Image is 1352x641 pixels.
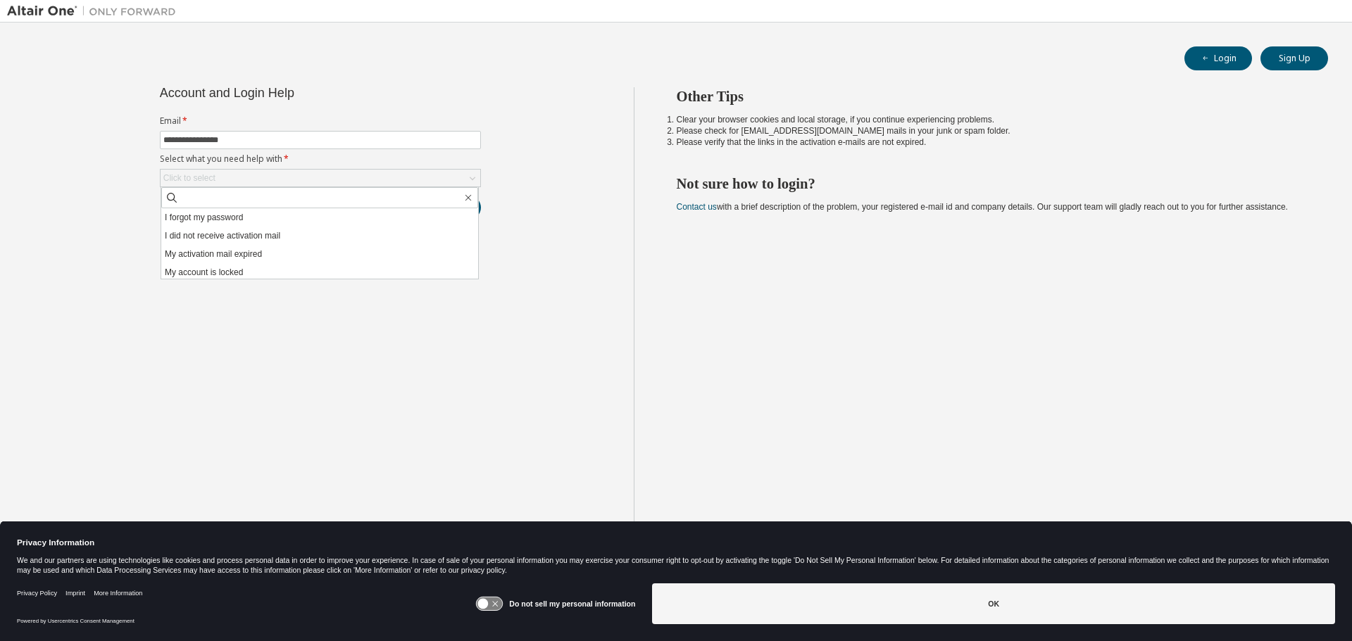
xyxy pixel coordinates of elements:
img: Altair One [7,4,183,18]
h2: Not sure how to login? [677,174,1303,193]
li: Please check for [EMAIL_ADDRESS][DOMAIN_NAME] mails in your junk or spam folder. [677,125,1303,137]
h2: Other Tips [677,87,1303,106]
button: Sign Up [1260,46,1328,70]
div: Account and Login Help [160,87,417,99]
li: I forgot my password [161,208,478,227]
li: Please verify that the links in the activation e-mails are not expired. [677,137,1303,148]
li: Clear your browser cookies and local storage, if you continue experiencing problems. [677,114,1303,125]
div: Click to select [163,172,215,184]
label: Email [160,115,481,127]
button: Login [1184,46,1252,70]
div: Click to select [161,170,480,186]
a: Contact us [677,202,717,212]
span: with a brief description of the problem, your registered e-mail id and company details. Our suppo... [677,202,1288,212]
label: Select what you need help with [160,153,481,165]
